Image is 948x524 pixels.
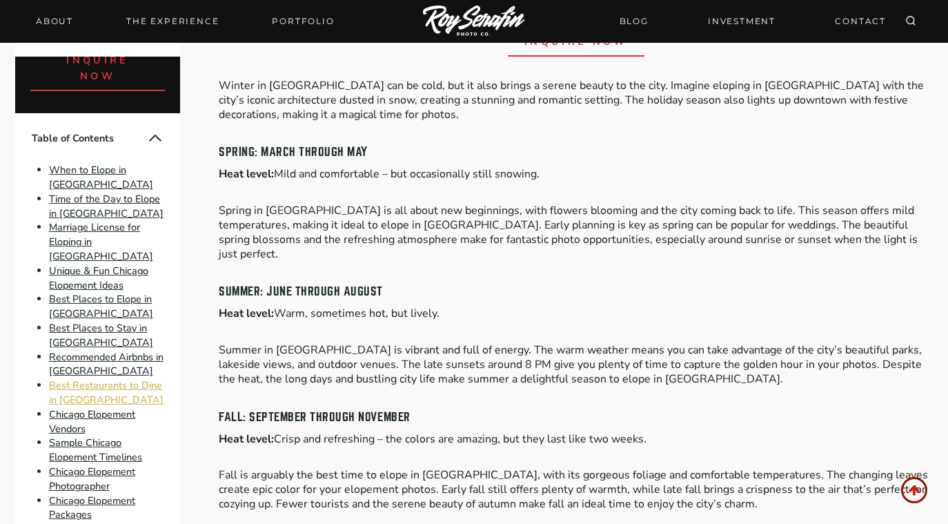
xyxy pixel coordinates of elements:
span: Table of Contents [32,131,147,146]
a: When to Elope in [GEOGRAPHIC_DATA] [49,163,153,191]
a: Best Places to Stay in [GEOGRAPHIC_DATA] [49,321,153,349]
a: Chicago Elopement Vendors [49,407,135,436]
strong: Heat level: [219,306,274,321]
strong: Heat level: [219,166,274,182]
a: BLOG [611,9,657,33]
h4: Summer: June through August [219,283,933,301]
nav: Primary Navigation [28,12,343,31]
p: Mild and comfortable – but occasionally still snowing. [219,167,933,182]
a: INVESTMENT [700,9,784,33]
a: Unique & Fun Chicago Elopement Ideas [49,264,148,292]
a: THE EXPERIENCE [118,12,227,31]
a: Time of the Day to Elope in [GEOGRAPHIC_DATA] [49,192,164,220]
button: Collapse Table of Contents [147,130,164,146]
a: Best Restaurants to Dine in [GEOGRAPHIC_DATA] [49,378,164,407]
h4: Spring: March through May [219,144,933,162]
p: Spring in [GEOGRAPHIC_DATA] is all about new beginnings, with flowers blooming and the city comin... [219,204,933,261]
span: inquire now [524,35,628,48]
a: CONTACT [827,9,894,33]
h4: Fall: September through November [219,409,933,427]
p: Summer in [GEOGRAPHIC_DATA] is vibrant and full of energy. The warm weather means you can take ad... [219,343,933,386]
a: inquire now [30,41,166,91]
nav: Secondary Navigation [611,9,894,33]
a: Chicago Elopement Packages [49,494,135,522]
a: Best Places to Elope in [GEOGRAPHIC_DATA] [49,293,153,321]
button: View Search Form [901,12,920,31]
a: Scroll to top [901,477,927,503]
p: Winter in [GEOGRAPHIC_DATA] can be cold, but it also brings a serene beauty to the city. Imagine ... [219,79,933,122]
a: Marriage License for Eloping in [GEOGRAPHIC_DATA] [49,221,153,264]
img: Logo of Roy Serafin Photo Co., featuring stylized text in white on a light background, representi... [423,6,525,38]
strong: Heat level: [219,431,274,447]
p: Warm, sometimes hot, but lively. [219,307,933,321]
p: Fall is arguably the best time to elope in [GEOGRAPHIC_DATA], with its gorgeous foliage and comfo... [219,468,933,511]
a: Portfolio [264,12,342,31]
a: Sample Chicago Elopement Timelines [49,436,142,465]
a: Chicago Elopement Photographer [49,465,135,493]
p: Crisp and refreshing – the colors are amazing, but they last like two weeks. [219,432,933,447]
a: About [28,12,81,31]
a: Recommended Airbnbs in [GEOGRAPHIC_DATA] [49,350,164,378]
